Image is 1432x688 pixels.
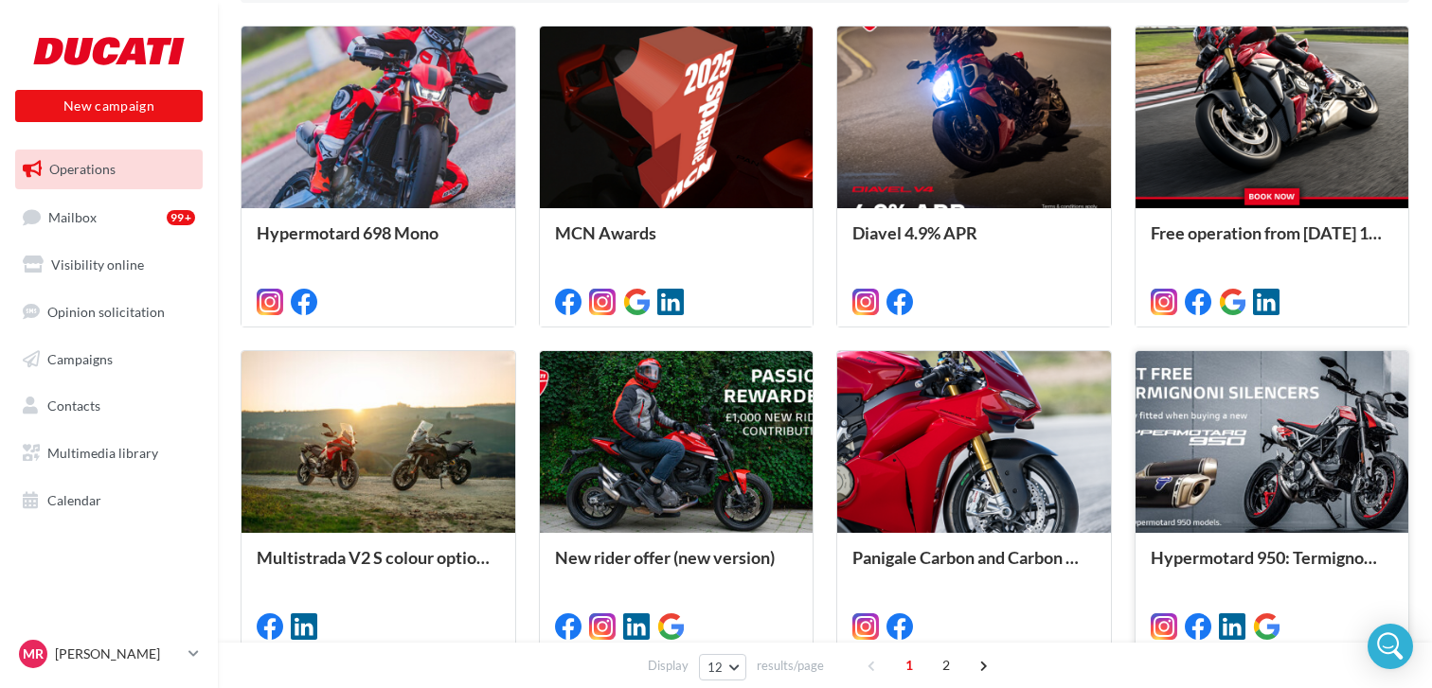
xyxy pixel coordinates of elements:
span: 1 [894,650,924,680]
a: Mailbox99+ [11,197,206,238]
div: Diavel 4.9% APR [852,223,1096,261]
a: Campaigns [11,340,206,379]
span: MR [23,644,44,663]
div: Hypermotard 950: Termignoni offer [1151,548,1394,586]
div: Free operation from [DATE] 14:42 [1151,223,1394,261]
span: results/page [757,657,824,675]
div: New rider offer (new version) [555,548,798,586]
span: Visibility online [51,256,144,273]
a: Contacts [11,386,206,426]
span: 12 [707,660,724,675]
span: Opinion solicitation [47,304,165,320]
a: Calendar [11,481,206,520]
span: Campaigns [47,350,113,366]
a: MR [PERSON_NAME] [15,636,203,672]
span: Contacts [47,397,100,414]
span: Display [648,657,689,675]
div: MCN Awards [555,223,798,261]
span: Calendar [47,492,101,508]
div: Panigale Carbon and Carbon Pro trims [852,548,1096,586]
span: 2 [931,650,961,680]
span: Operations [49,161,116,177]
div: 99+ [167,210,195,225]
a: Opinion solicitation [11,292,206,332]
a: Operations [11,150,206,189]
a: Multimedia library [11,433,206,473]
span: Multimedia library [47,445,158,461]
button: New campaign [15,90,203,122]
div: Open Intercom Messenger [1368,624,1413,669]
span: Mailbox [48,208,97,224]
p: [PERSON_NAME] [55,644,181,663]
a: Visibility online [11,245,206,285]
div: Hypermotard 698 Mono [257,223,500,261]
button: 12 [699,654,747,680]
div: Multistrada V2 S colour options [257,548,500,586]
